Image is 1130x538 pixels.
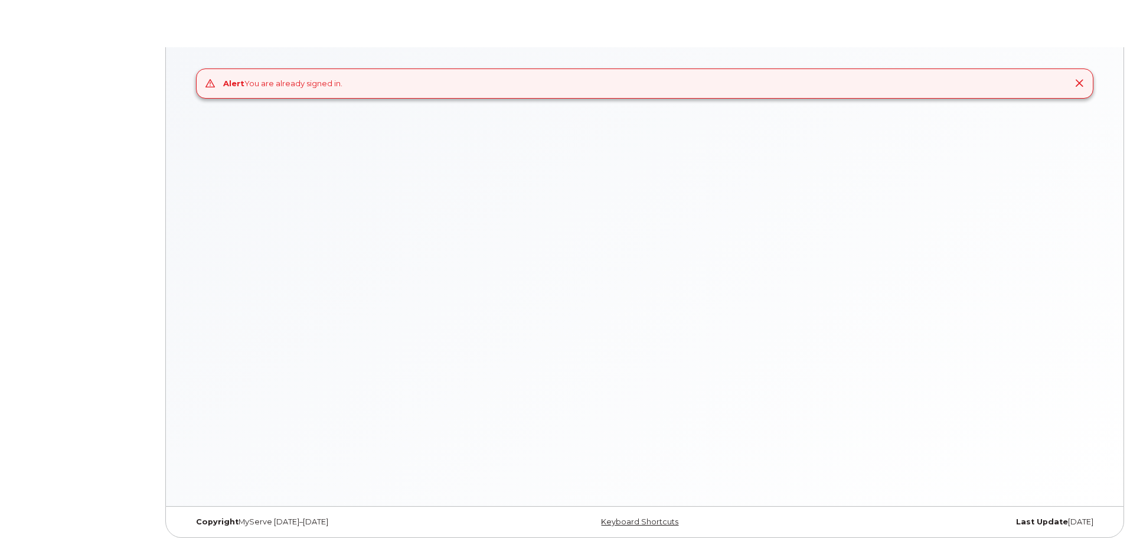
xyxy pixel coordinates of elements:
strong: Last Update [1016,517,1068,526]
strong: Alert [223,79,244,88]
strong: Copyright [196,517,239,526]
div: [DATE] [797,517,1102,527]
div: MyServe [DATE]–[DATE] [187,517,492,527]
div: You are already signed in. [223,78,342,89]
a: Keyboard Shortcuts [601,517,678,526]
